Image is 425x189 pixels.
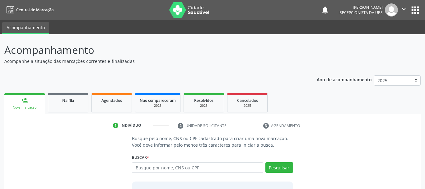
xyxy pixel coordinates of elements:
[232,103,263,108] div: 2025
[132,162,263,173] input: Busque por nome, CNS ou CPF
[400,6,407,12] i: 
[385,3,398,17] img: img
[9,105,40,110] div: Nova marcação
[16,7,54,12] span: Central de Marcação
[339,10,383,15] span: Recepcionista da UBS
[62,98,74,103] span: Na fila
[398,3,410,17] button: 
[4,5,54,15] a: Central de Marcação
[410,5,421,16] button: apps
[237,98,258,103] span: Cancelados
[339,5,383,10] div: [PERSON_NAME]
[4,42,296,58] p: Acompanhamento
[140,98,176,103] span: Não compareceram
[188,103,219,108] div: 2025
[265,162,293,173] button: Pesquisar
[4,58,296,64] p: Acompanhe a situação das marcações correntes e finalizadas
[194,98,213,103] span: Resolvidos
[21,97,28,104] div: person_add
[113,123,119,128] div: 1
[317,75,372,83] p: Ano de acompanhamento
[132,135,293,148] p: Busque pelo nome, CNS ou CPF cadastrado para criar uma nova marcação. Você deve informar pelo men...
[132,153,149,162] label: Buscar
[140,103,176,108] div: 2025
[120,123,141,128] div: Indivíduo
[2,22,49,34] a: Acompanhamento
[101,98,122,103] span: Agendados
[321,6,329,14] button: notifications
